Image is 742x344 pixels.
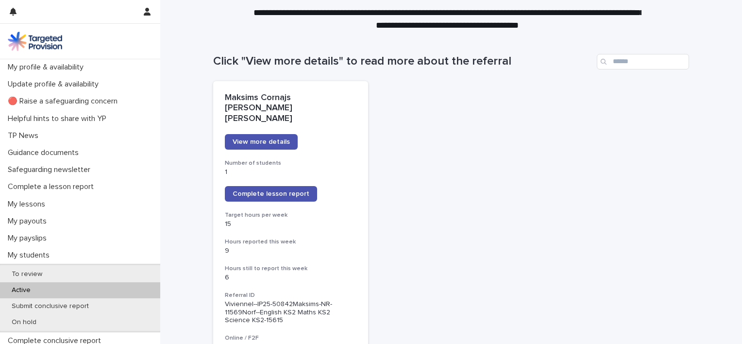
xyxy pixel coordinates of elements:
[4,234,54,243] p: My payslips
[225,134,298,150] a: View more details
[4,80,106,89] p: Update profile & availability
[4,302,97,310] p: Submit conclusive report
[4,217,54,226] p: My payouts
[225,186,317,202] a: Complete lesson report
[225,238,356,246] h3: Hours reported this week
[225,247,356,255] p: 9
[4,97,125,106] p: 🔴 Raise a safeguarding concern
[4,251,57,260] p: My students
[4,114,114,123] p: Helpful hints to share with YP
[225,274,356,282] p: 6
[225,168,356,176] p: 1
[4,318,44,327] p: On hold
[597,54,689,69] input: Search
[225,93,356,124] p: Maksims Cornajs [PERSON_NAME] [PERSON_NAME]
[225,211,356,219] h3: Target hours per week
[225,265,356,273] h3: Hours still to report this week
[4,200,53,209] p: My lessons
[233,138,290,145] span: View more details
[233,190,309,197] span: Complete lesson report
[225,220,356,228] p: 15
[4,165,98,174] p: Safeguarding newsletter
[4,182,101,191] p: Complete a lesson report
[213,54,593,69] h1: Click "View more details" to read more about the referral
[4,148,86,157] p: Guidance documents
[225,334,356,342] h3: Online / F2F
[225,292,356,299] h3: Referral ID
[4,270,50,278] p: To review
[4,131,46,140] p: TP News
[4,286,38,294] p: Active
[4,63,91,72] p: My profile & availability
[225,159,356,167] h3: Number of students
[8,32,62,51] img: M5nRWzHhSzIhMunXDL62
[225,300,356,325] p: VivienneI--IP25-50842Maksims-NR-11569Norf--English KS2 Maths KS2 Science KS2-15615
